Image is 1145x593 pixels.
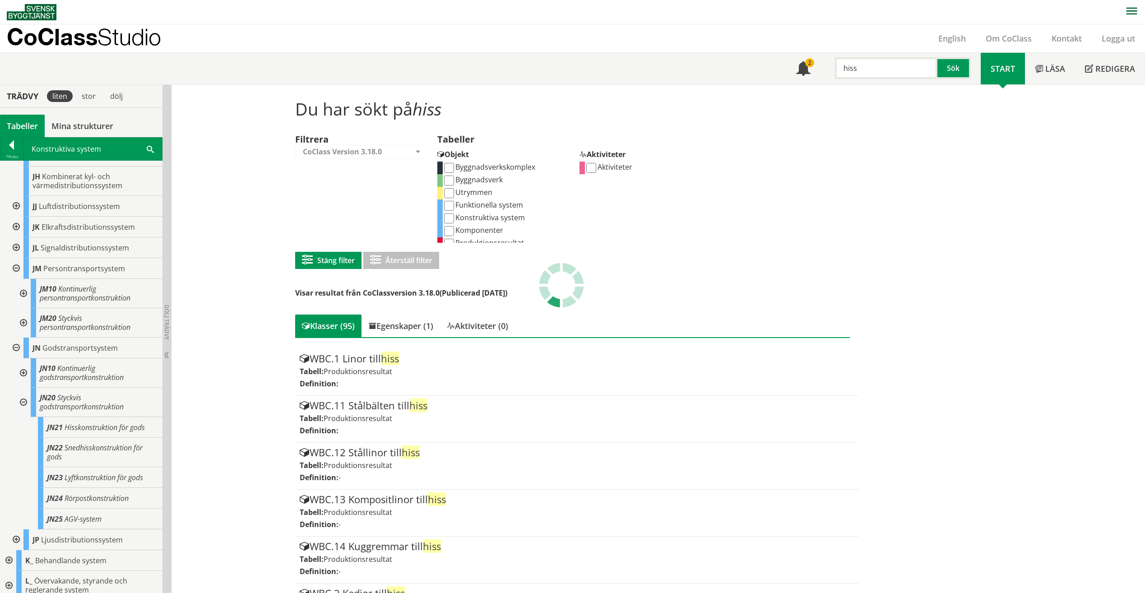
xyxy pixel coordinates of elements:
span: - [338,519,341,529]
div: dölj [105,90,128,102]
a: Logga ut [1092,33,1145,44]
div: WBC.13 Kompositlinor till [300,494,854,505]
a: Om CoClass [976,33,1042,44]
span: JP [32,535,39,545]
div: Objekt [437,145,573,162]
div: Trädvy [2,91,43,101]
div: WBC.12 Stållinor till [300,447,854,458]
label: Filtrera [295,133,329,145]
span: Visar resultat från CoClassversion 3.18.0 [295,288,440,298]
span: Produktionsresultat [324,507,392,517]
button: Stäng filter [295,252,362,269]
span: Produktionsresultat [324,366,392,376]
span: JL [32,243,39,253]
span: Studio [97,23,161,50]
label: Tabeller [437,133,474,148]
a: Start [981,53,1025,84]
span: hiss [381,352,399,365]
input: Funktionella system [444,201,454,211]
a: CoClassStudio [7,24,181,52]
label: Byggnadsverk [443,175,503,185]
div: Aktiviteter (0) [440,315,515,337]
span: Produktionsresultat [324,554,392,564]
span: Rörpostkonstruktion [65,493,129,503]
span: JN23 [47,473,63,482]
span: Läsa [1045,63,1065,74]
span: (Publicerad [DATE]) [440,288,507,298]
div: WBC.14 Kuggremmar till [300,541,854,552]
input: Byggnadsverkskomplex [444,163,454,173]
span: Sök i tabellen [147,144,154,153]
div: Egenskaper (1) [362,315,440,337]
label: Byggnadsverkskomplex [443,162,535,172]
span: - [338,566,341,576]
span: Persontransportsystem [43,264,125,273]
span: K_ [25,556,33,565]
span: Produktionsresultat [324,460,392,470]
label: Definition: [300,519,338,529]
span: Kontinuerlig persontransportkonstruktion [40,284,130,303]
a: 2 [786,53,821,84]
span: Hisskonstruktion för gods [65,422,145,432]
span: Ljusdistributionssystem [41,535,123,545]
span: JN22 [47,443,63,453]
span: JM10 [40,284,56,294]
label: Konstruktiva system [443,213,525,222]
div: stor [76,90,101,102]
span: Behandlande system [35,556,107,565]
a: Mina strukturer [45,115,120,137]
span: JM [32,264,42,273]
input: Komponenter [444,226,454,236]
label: Tabell: [300,366,324,376]
span: JN25 [47,514,63,524]
input: Konstruktiva system [444,213,454,223]
label: Definition: [300,379,338,389]
span: Notifikationer [796,62,811,77]
span: Produktionsresultat [324,413,392,423]
span: Start [991,63,1015,74]
span: JN20 [40,393,56,403]
label: Komponenter [443,225,503,235]
span: JK [32,222,40,232]
span: Luftdistributionssystem [39,201,120,211]
span: hiss [402,445,420,459]
span: JN24 [47,493,63,503]
p: CoClass [7,32,161,42]
span: JN10 [40,363,56,373]
a: Läsa [1025,53,1075,84]
label: Tabell: [300,460,324,470]
span: Kombinerat kyl- och värmedistributionssystem [32,171,122,190]
input: Utrymmen [444,188,454,198]
button: Sök [937,57,971,79]
img: Svensk Byggtjänst [7,4,56,20]
span: hiss [423,539,441,553]
div: liten [47,90,73,102]
label: Tabell: [300,507,324,517]
label: Aktiviteter [585,162,632,172]
div: Tillbaka [0,153,23,160]
span: Styckvis godstransportkonstruktion [40,393,124,412]
span: hiss [409,398,427,412]
span: - [338,473,341,482]
img: Laddar [539,263,584,308]
label: Funktionella system [443,200,523,210]
span: Redigera [1095,63,1135,74]
label: Utrymmen [443,187,492,197]
label: Tabell: [300,554,324,564]
div: Aktiviteter [579,145,715,162]
span: JN21 [47,422,63,432]
a: Kontakt [1042,33,1092,44]
input: Produktionsresultat [444,239,454,249]
label: Tabell: [300,413,324,423]
div: Klasser (95) [295,315,362,337]
span: hiss [428,492,446,506]
div: Konstruktiva system [23,138,162,160]
h1: Du har sökt på [295,99,850,119]
label: Definition: [300,566,338,576]
span: AGV-system [65,514,102,524]
span: Signaldistributionssystem [41,243,129,253]
span: Styckvis persontransportkonstruktion [40,313,130,332]
label: Definition: [300,426,338,435]
div: WBC.1 Linor till [300,353,854,364]
span: hiss [413,97,441,120]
